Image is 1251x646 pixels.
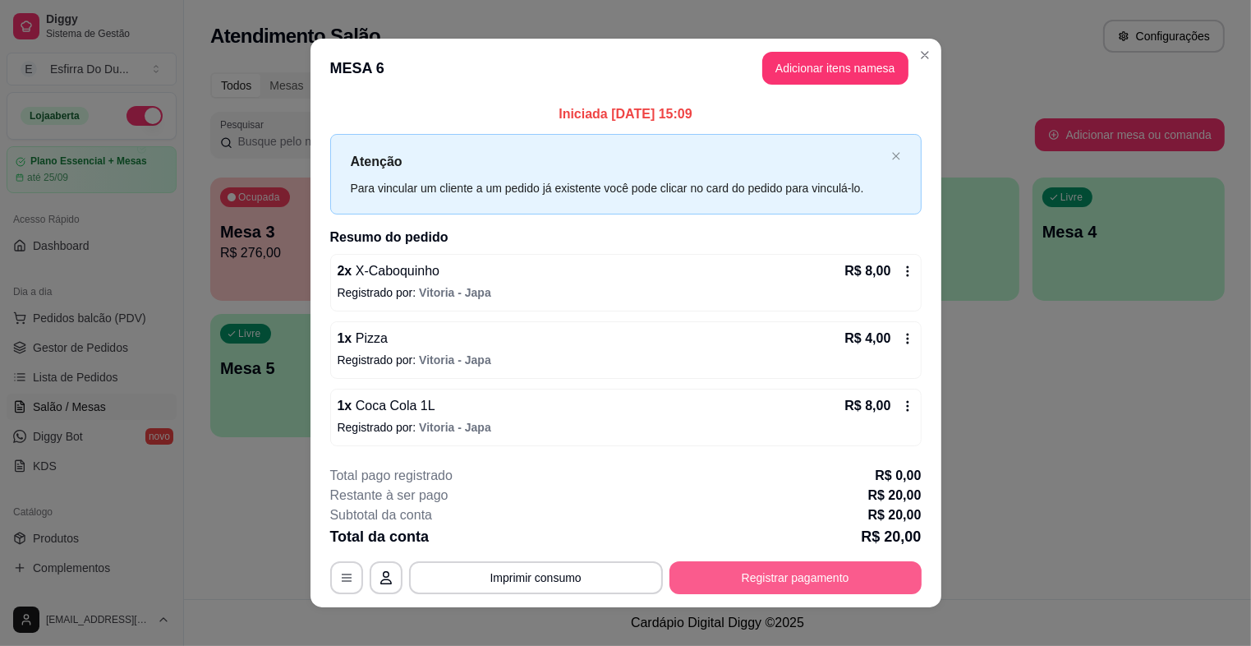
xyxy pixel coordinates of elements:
p: Registrado por: [338,352,914,368]
span: Coca Cola 1L [352,399,435,413]
p: Atenção [351,151,885,172]
p: R$ 20,00 [868,486,922,505]
div: Para vincular um cliente a um pedido já existente você pode clicar no card do pedido para vinculá... [351,179,885,197]
button: Registrar pagamento [669,561,922,594]
p: 2 x [338,261,440,281]
span: X-Caboquinho [352,264,439,278]
p: Total da conta [330,525,430,548]
p: Iniciada [DATE] 15:09 [330,104,922,124]
p: R$ 20,00 [868,505,922,525]
span: Vitoria - Japa [419,421,491,434]
p: Registrado por: [338,284,914,301]
span: Pizza [352,331,388,345]
p: R$ 8,00 [844,261,890,281]
button: Imprimir consumo [409,561,663,594]
button: close [891,151,901,162]
p: Restante à ser pago [330,486,448,505]
h2: Resumo do pedido [330,228,922,247]
p: Registrado por: [338,419,914,436]
span: close [891,151,901,161]
span: Vitoria - Japa [419,286,491,299]
p: R$ 4,00 [844,329,890,348]
button: Adicionar itens namesa [762,52,908,85]
p: R$ 20,00 [861,525,921,548]
button: Close [912,42,938,68]
p: R$ 8,00 [844,396,890,416]
p: 1 x [338,396,435,416]
p: Total pago registrado [330,466,453,486]
p: R$ 0,00 [875,466,921,486]
p: 1 x [338,329,388,348]
header: MESA 6 [310,39,941,98]
span: Vitoria - Japa [419,353,491,367]
p: Subtotal da conta [330,505,433,525]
